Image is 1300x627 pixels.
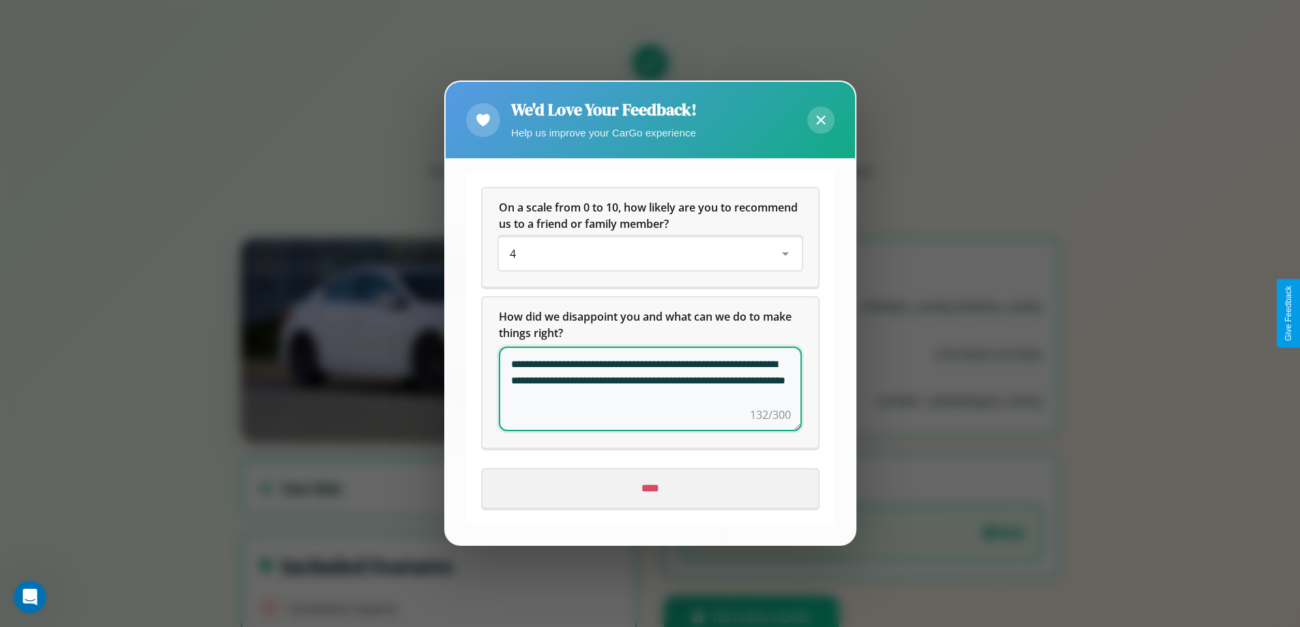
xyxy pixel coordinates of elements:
h2: We'd Love Your Feedback! [511,98,697,121]
h5: On a scale from 0 to 10, how likely are you to recommend us to a friend or family member? [499,200,802,233]
p: Help us improve your CarGo experience [511,123,697,142]
iframe: Intercom live chat [14,581,46,613]
div: Give Feedback [1284,286,1293,341]
span: 4 [510,247,516,262]
span: On a scale from 0 to 10, how likely are you to recommend us to a friend or family member? [499,201,800,232]
div: On a scale from 0 to 10, how likely are you to recommend us to a friend or family member? [482,189,818,287]
span: How did we disappoint you and what can we do to make things right? [499,310,794,341]
div: 132/300 [750,407,791,424]
div: On a scale from 0 to 10, how likely are you to recommend us to a friend or family member? [499,238,802,271]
